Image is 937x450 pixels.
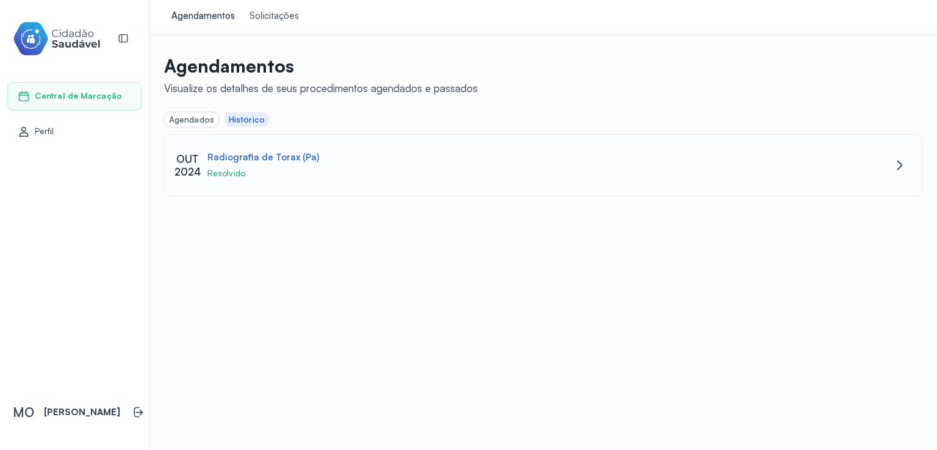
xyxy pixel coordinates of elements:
div: Histórico [229,115,265,125]
a: Perfil [18,126,131,138]
span: MO [13,404,34,420]
p: Agendamentos [164,55,478,77]
a: Central de Marcação [18,90,131,102]
img: cidadao-saudavel-filled-logo.svg [13,20,101,58]
div: Agendados [169,115,214,125]
div: Solicitações [250,10,299,23]
div: OUT [176,152,198,165]
div: Radiografia de Torax (Pa) [207,152,319,163]
p: [PERSON_NAME] [44,407,120,418]
div: 2024 [174,165,201,178]
span: Perfil [35,126,54,137]
span: Central de Marcação [35,91,122,101]
div: Agendamentos [171,10,235,23]
div: Visualize os detalhes de seus procedimentos agendados e passados [164,82,478,95]
div: Resolvido [207,168,816,179]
